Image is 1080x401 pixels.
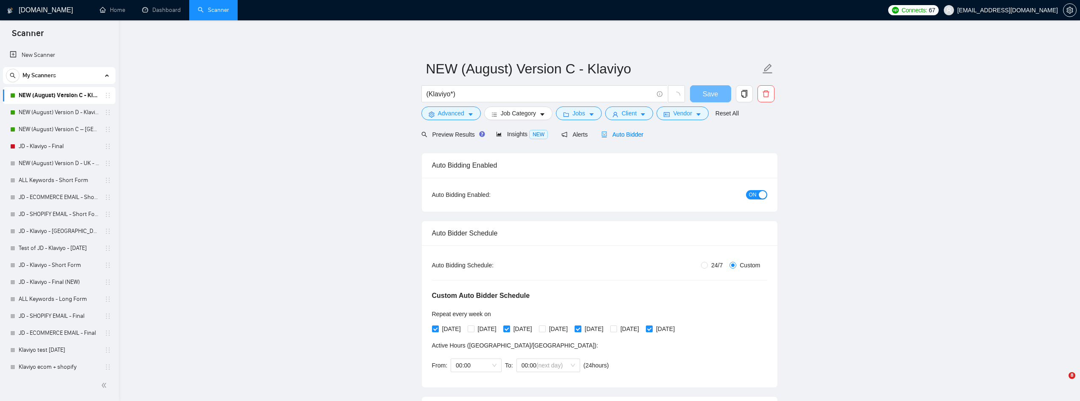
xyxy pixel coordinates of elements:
span: search [6,73,19,79]
button: barsJob Categorycaret-down [484,107,553,120]
span: user [612,111,618,118]
span: Auto Bidder [601,131,643,138]
span: holder [104,279,111,286]
div: Auto Bidder Schedule [432,221,767,245]
div: Auto Bidding Enabled [432,153,767,177]
span: Vendor [673,109,692,118]
button: search [6,69,20,82]
button: idcardVendorcaret-down [656,107,708,120]
span: idcard [664,111,670,118]
span: [DATE] [510,324,536,334]
span: caret-down [696,111,701,118]
span: search [421,132,427,137]
span: bars [491,111,497,118]
input: Search Freelance Jobs... [426,89,653,99]
span: From: [432,362,448,369]
span: holder [104,330,111,337]
span: To: [505,362,513,369]
span: ( 24 hours) [583,362,609,369]
span: info-circle [657,91,662,97]
button: folderJobscaret-down [556,107,602,120]
span: delete [758,90,774,98]
button: userClientcaret-down [605,107,654,120]
span: edit [762,63,773,74]
span: Job Category [501,109,536,118]
span: copy [736,90,752,98]
span: holder [104,313,111,320]
span: notification [561,132,567,137]
a: JD - ECOMMERCE EMAIL - Short Form [19,189,99,206]
a: searchScanner [198,6,229,14]
span: ON [749,190,757,199]
span: 24/7 [708,261,726,270]
span: My Scanners [22,67,56,84]
a: setting [1063,7,1077,14]
a: Reset All [715,109,739,118]
a: New Scanner [10,47,109,64]
span: [DATE] [581,324,607,334]
a: ALL Keywords - Short Form [19,172,99,189]
span: Client [622,109,637,118]
div: Tooltip anchor [478,130,486,138]
a: JD - Klaviyo - Short Form [19,257,99,274]
a: Klaviyo test [DATE] [19,342,99,359]
button: setting [1063,3,1077,17]
img: upwork-logo.png [892,7,899,14]
span: NEW [529,130,548,139]
a: JD - Klaviyo - Final [19,138,99,155]
button: Save [690,85,731,102]
span: Active Hours ( [GEOGRAPHIC_DATA]/[GEOGRAPHIC_DATA] ): [432,342,598,349]
span: holder [104,347,111,353]
a: dashboardDashboard [142,6,181,14]
span: holder [104,194,111,201]
span: holder [104,92,111,99]
span: Preview Results [421,131,482,138]
span: holder [104,211,111,218]
span: caret-down [468,111,474,118]
button: delete [757,85,774,102]
input: Scanner name... [426,58,760,79]
a: NEW (August) Version C – [GEOGRAPHIC_DATA] - Klaviyo [19,121,99,138]
span: [DATE] [617,324,642,334]
span: Jobs [572,109,585,118]
a: homeHome [100,6,125,14]
div: Auto Bidding Enabled: [432,190,544,199]
span: holder [104,245,111,252]
span: Custom [736,261,763,270]
span: holder [104,126,111,133]
a: JD - ECOMMERCE EMAIL - Final [19,325,99,342]
a: JD - SHOPIFY EMAIL - Final [19,308,99,325]
span: 67 [929,6,935,15]
span: Insights [496,131,548,137]
span: [DATE] [439,324,464,334]
span: user [946,7,952,13]
span: holder [104,262,111,269]
div: Auto Bidding Schedule: [432,261,544,270]
span: caret-down [589,111,595,118]
span: Connects: [901,6,927,15]
button: copy [736,85,753,102]
span: loading [673,92,680,99]
a: Klaviyo ecom + shopify [19,359,99,376]
span: folder [563,111,569,118]
a: Test of JD - Klaviyo - [DATE] [19,240,99,257]
a: NEW (August) Version D - Klaviyo [19,104,99,121]
a: ALL Keywords - Long Form [19,291,99,308]
span: 00:00 [522,359,575,372]
span: caret-down [539,111,545,118]
span: holder [104,160,111,167]
img: logo [7,4,13,17]
a: JD - Klaviyo - [GEOGRAPHIC_DATA] - only [19,223,99,240]
a: JD - Klaviyo - Final (NEW) [19,274,99,291]
span: double-left [101,381,109,390]
span: holder [104,296,111,303]
span: holder [104,143,111,150]
span: (next day) [536,362,563,369]
span: Save [703,89,718,99]
h5: Custom Auto Bidder Schedule [432,291,530,301]
span: holder [104,228,111,235]
span: [DATE] [474,324,500,334]
span: Repeat every week on [432,311,491,317]
a: NEW (August) Version D - UK - Klaviyo [19,155,99,172]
